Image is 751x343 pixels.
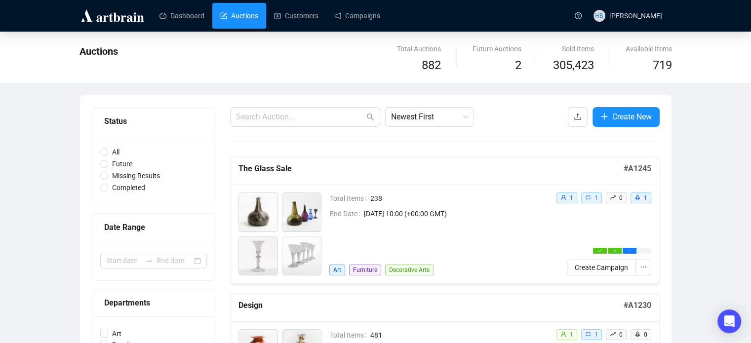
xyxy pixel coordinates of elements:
span: user [560,331,566,337]
span: question-circle [575,12,582,19]
span: 481 [370,330,548,341]
div: Date Range [104,221,203,233]
a: Campaigns [334,3,380,29]
span: All [108,147,123,157]
span: Furniture [349,265,381,275]
a: Customers [274,3,318,29]
span: 2 [515,58,521,72]
span: retweet [585,194,591,200]
span: Future [108,158,136,169]
span: 1 [594,194,598,201]
img: logo [79,8,146,24]
h5: # A1230 [624,300,651,311]
span: 0 [644,331,647,338]
span: [DATE] 10:00 (+00:00 GMT) [364,208,548,219]
span: Total Items [330,193,370,204]
input: Start date [106,255,141,266]
div: Sold Items [553,43,594,54]
button: Create Campaign [567,260,636,275]
span: 0 [619,194,623,201]
div: Open Intercom Messenger [717,309,741,333]
input: End date [157,255,192,266]
div: Available Items [626,43,672,54]
span: HB [595,11,603,21]
h5: # A1245 [624,163,651,175]
span: ellipsis [628,249,632,253]
span: 1 [570,331,573,338]
span: upload [574,113,582,120]
a: Dashboard [159,3,204,29]
span: 1 [570,194,573,201]
span: retweet [585,331,591,337]
span: 882 [422,58,441,72]
span: ellipsis [640,264,647,270]
span: swap-right [145,257,153,265]
span: Decorative Arts [385,265,434,275]
span: [PERSON_NAME] [609,12,662,20]
span: Create Campaign [575,262,628,273]
span: Create New [612,111,652,123]
span: Missing Results [108,170,164,181]
img: 1_1.jpg [239,193,277,231]
span: Art [329,265,345,275]
span: rise [610,194,616,200]
div: Departments [104,297,203,309]
span: Completed [108,182,149,193]
span: check [598,249,602,253]
span: user [560,194,566,200]
span: rocket [634,331,640,337]
img: 3_1.jpg [239,236,277,275]
span: 0 [619,331,623,338]
span: End Date [330,208,364,219]
span: plus [600,113,608,120]
span: rocket [634,194,640,200]
div: Status [104,115,203,127]
img: 2_1.jpg [282,193,321,231]
span: to [145,257,153,265]
button: Create New [593,107,660,127]
span: search [366,113,374,121]
span: Total Items [330,330,370,341]
a: Auctions [220,3,258,29]
span: 1 [594,331,598,338]
span: check [613,249,617,253]
span: Art [108,328,125,339]
a: The Glass Sale#A1245Total Items238End Date[DATE] 10:00 (+00:00 GMT)ArtFurnitureDecorative Artsuse... [230,157,660,284]
span: 719 [653,58,672,72]
span: 238 [370,193,548,204]
input: Search Auction... [236,111,364,123]
div: Future Auctions [473,43,521,54]
span: Auctions [79,45,118,57]
span: 1 [644,194,647,201]
div: Total Auctions [397,43,441,54]
span: 305,423 [553,56,594,75]
h5: The Glass Sale [238,163,624,175]
span: Newest First [391,108,468,126]
span: rise [610,331,616,337]
h5: Design [238,300,624,311]
img: 4_1.jpg [282,236,321,275]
